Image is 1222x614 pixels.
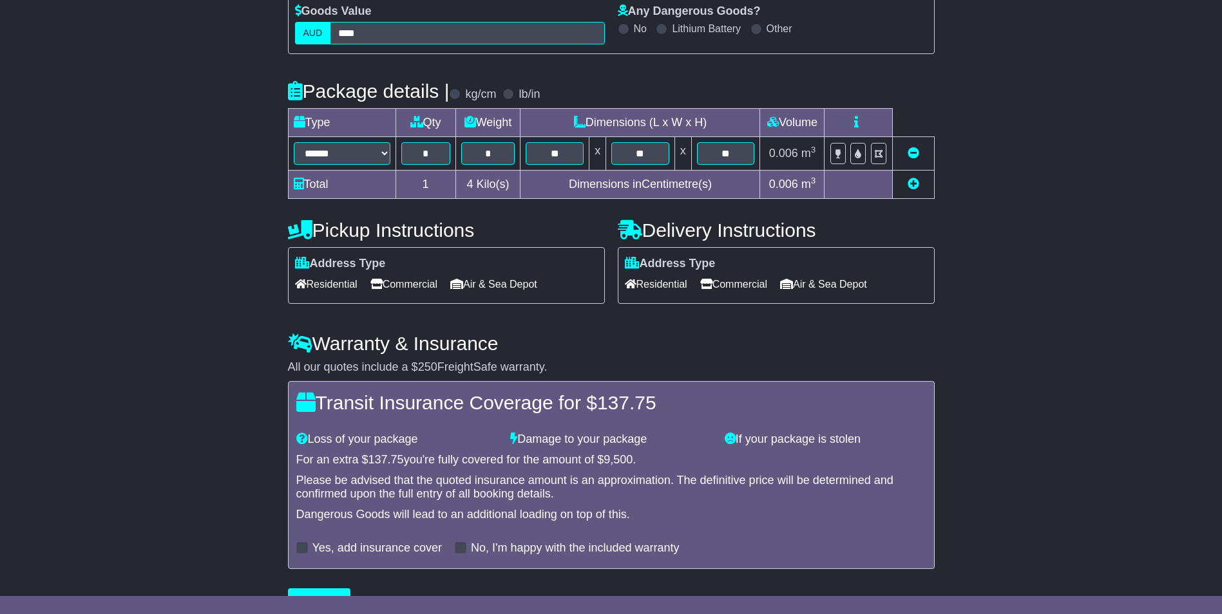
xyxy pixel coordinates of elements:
td: Total [288,171,396,199]
label: Address Type [625,257,716,271]
a: Remove this item [908,147,919,160]
td: Kilo(s) [455,171,520,199]
h4: Warranty & Insurance [288,333,935,354]
div: Loss of your package [290,433,504,447]
label: lb/in [519,88,540,102]
td: Qty [396,109,455,137]
span: 250 [418,360,437,373]
span: Residential [295,274,358,294]
label: kg/cm [465,88,496,102]
span: Commercial [700,274,767,294]
span: m [801,147,816,160]
td: Type [288,109,396,137]
td: Volume [760,109,825,137]
h4: Delivery Instructions [618,219,935,241]
span: 9,500 [604,453,633,466]
td: x [674,137,691,171]
label: AUD [295,22,331,44]
td: x [589,137,606,171]
label: Address Type [295,257,386,271]
sup: 3 [811,176,816,185]
td: Weight [455,109,520,137]
label: Lithium Battery [672,23,741,35]
h4: Transit Insurance Coverage for $ [296,392,926,413]
sup: 3 [811,145,816,154]
span: 137.75 [368,453,404,466]
td: Dimensions (L x W x H) [520,109,760,137]
span: 4 [466,178,473,191]
td: Dimensions in Centimetre(s) [520,171,760,199]
span: 0.006 [769,178,798,191]
span: Air & Sea Depot [450,274,537,294]
h4: Package details | [288,80,450,102]
span: Commercial [370,274,437,294]
span: 0.006 [769,147,798,160]
div: Damage to your package [504,433,718,447]
div: For an extra $ you're fully covered for the amount of $ . [296,453,926,467]
div: Dangerous Goods will lead to an additional loading on top of this. [296,508,926,522]
span: 137.75 [597,392,656,413]
div: Please be advised that the quoted insurance amount is an approximation. The definitive price will... [296,474,926,501]
label: Other [767,23,792,35]
label: Yes, add insurance cover [312,541,442,555]
span: m [801,178,816,191]
label: No [634,23,647,35]
label: Any Dangerous Goods? [618,5,761,19]
h4: Pickup Instructions [288,219,605,241]
label: Goods Value [295,5,372,19]
td: 1 [396,171,455,199]
button: Get Quotes [288,588,351,611]
a: Add new item [908,178,919,191]
label: No, I'm happy with the included warranty [471,541,680,555]
span: Residential [625,274,687,294]
span: Air & Sea Depot [780,274,867,294]
div: All our quotes include a $ FreightSafe warranty. [288,360,935,375]
div: If your package is stolen [718,433,933,447]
